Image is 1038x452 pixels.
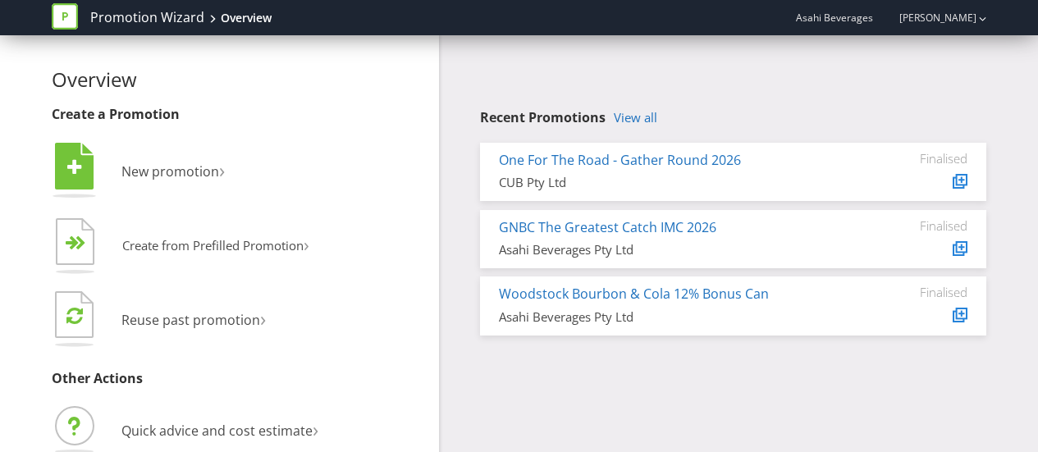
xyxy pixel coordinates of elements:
[499,174,844,191] div: CUB Pty Ltd
[869,218,967,233] div: Finalised
[90,8,204,27] a: Promotion Wizard
[313,415,318,442] span: ›
[52,422,318,440] a: Quick advice and cost estimate›
[52,214,310,280] button: Create from Prefilled Promotion›
[121,311,260,329] span: Reuse past promotion
[480,108,606,126] span: Recent Promotions
[796,11,873,25] span: Asahi Beverages
[75,235,86,251] tspan: 
[614,111,657,125] a: View all
[52,372,428,386] h3: Other Actions
[260,304,266,331] span: ›
[869,285,967,299] div: Finalised
[67,158,82,176] tspan: 
[52,107,428,122] h3: Create a Promotion
[499,241,844,258] div: Asahi Beverages Pty Ltd
[52,69,428,90] h2: Overview
[66,306,83,325] tspan: 
[121,162,219,180] span: New promotion
[499,218,716,236] a: GNBC The Greatest Catch IMC 2026
[221,10,272,26] div: Overview
[869,151,967,166] div: Finalised
[219,156,225,183] span: ›
[499,151,741,169] a: One For The Road - Gather Round 2026
[122,237,304,253] span: Create from Prefilled Promotion
[304,231,309,257] span: ›
[499,285,769,303] a: Woodstock Bourbon & Cola 12% Bonus Can
[499,308,844,326] div: Asahi Beverages Pty Ltd
[121,422,313,440] span: Quick advice and cost estimate
[883,11,976,25] a: [PERSON_NAME]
